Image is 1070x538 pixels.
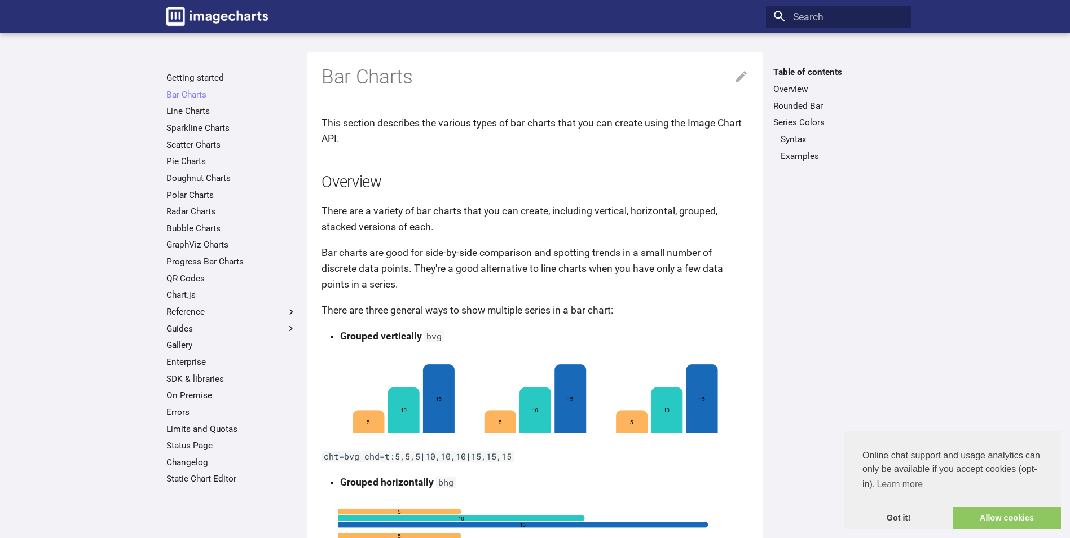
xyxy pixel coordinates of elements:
[166,122,297,134] a: Sparkline Charts
[875,476,924,493] a: learn more about cookies
[340,477,434,488] strong: Grouped horizontally
[166,139,297,151] a: Scatter Charts
[322,64,748,90] h1: Bar Charts
[166,105,297,117] a: Line Charts
[773,117,904,128] a: Series Colors
[340,330,422,342] strong: Grouped vertically
[953,507,1061,530] a: allow cookies
[166,473,297,484] a: Static Chart Editor
[166,306,297,317] label: Reference
[166,373,297,385] a: SDK & libraries
[322,115,748,147] p: This section describes the various types of bar charts that you can create using the Image Chart ...
[166,289,297,301] a: Chart.js
[322,245,748,292] p: Bar charts are good for side-by-side comparison and spotting trends in a small number of discrete...
[166,407,297,418] a: Errors
[424,330,444,342] code: bvg
[338,354,733,439] img: chart
[773,134,904,162] nav: Series Colors
[166,173,297,184] a: Doughnut Charts
[166,89,297,100] a: Bar Charts
[436,477,456,488] code: bhg
[773,100,904,112] a: Rounded Bar
[166,256,297,267] a: Progress Bar Charts
[166,156,297,167] a: Pie Charts
[322,171,748,193] h2: Overview
[166,339,297,351] a: Gallery
[322,451,514,462] code: cht=bvg chd=t:5,5,5|10,10,10|15,15,15
[166,440,297,451] a: Status Page
[766,67,911,161] nav: Table of contents
[166,323,297,334] label: Guides
[166,206,297,217] a: Radar Charts
[862,449,1043,493] span: Online chat support and usage analytics can only be available if you accept cookies (opt-in).
[773,83,904,95] a: Overview
[781,151,904,162] a: Examples
[166,189,297,201] a: Polar Charts
[166,390,297,401] a: On Premise
[322,203,748,235] p: There are a variety of bar charts that you can create, including vertical, horizontal, grouped, s...
[844,507,953,530] a: dismiss cookie message
[766,6,911,28] input: Search
[166,7,268,26] img: logo
[166,424,297,435] a: Limits and Quotas
[166,72,297,83] a: Getting started
[166,239,297,250] a: GraphViz Charts
[781,134,904,145] a: Syntax
[166,356,297,368] a: Enterprise
[166,457,297,468] a: Changelog
[844,431,1061,529] div: cookieconsent
[161,2,273,30] a: Image-Charts documentation
[766,67,911,78] label: Table of contents
[166,273,297,284] a: QR Codes
[166,223,297,234] a: Bubble Charts
[322,302,748,318] p: There are three general ways to show multiple series in a bar chart:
